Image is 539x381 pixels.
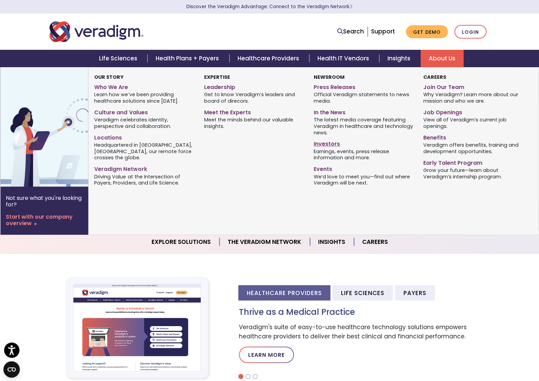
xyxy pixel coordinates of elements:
li: Healthcare Providers [238,285,330,301]
span: Official Veradigm statements to news media. [313,91,413,104]
a: Culture and Values [94,106,194,116]
a: In the News [313,106,413,116]
a: Login [454,25,486,39]
span: View all of Veradigm’s current job openings. [423,116,522,130]
strong: Careers [423,74,446,80]
a: Discover the Veradigm Advantage: Connect to the Veradigm NetworkLearn More [186,3,353,10]
a: Learn More [239,347,294,363]
span: Veradigm offers benefits, training and development opportunities. [423,141,522,155]
a: Insights [379,50,421,67]
span: Why Veradigm? Learn more about our mission and who we are. [423,91,522,104]
a: Job Openings [423,106,522,116]
span: Get to know Veradigm’s leaders and board of direcors. [204,91,303,104]
a: Press Releases [313,81,413,91]
span: Driving Value at the Intersection of Payers, Providers, and Life Science. [94,173,194,186]
span: The latest media coverage featuring Veradigm in healthcare and technology news. [313,116,413,136]
strong: Expertise [204,74,230,80]
a: Events [313,163,413,173]
strong: Our Story [94,74,124,80]
a: Join Our Team [423,81,522,91]
h3: Thrive as a Medical Practice [239,307,490,317]
a: Search [337,27,364,36]
a: Careers [354,233,396,251]
a: Who We Are [94,81,194,91]
span: Headquartered in [GEOGRAPHIC_DATA], [GEOGRAPHIC_DATA], our remote force crosses the globe. [94,141,194,161]
a: Early Talent Program [423,157,522,167]
img: Veradigm logo [49,20,143,43]
li: Life Sciences [332,285,393,301]
a: Health IT Vendors [309,50,379,67]
a: About Us [421,50,464,67]
a: Life Sciences [91,50,147,67]
span: Grow your future—learn about Veradigm’s internship program. [423,166,522,180]
img: Vector image of Veradigm’s Story [0,67,110,187]
span: We’d love to meet you—find out where Veradigm will be next. [313,173,413,186]
a: Support [371,27,395,35]
a: Insights [310,233,354,251]
span: Learn how we’ve been providing healthcare solutions since [DATE]. [94,91,194,104]
span: Earnings, events, press release information and more. [313,148,413,161]
a: Veradigm Network [94,163,194,173]
a: Benefits [423,132,522,142]
a: Explore Solutions [143,233,219,251]
button: Open CMP widget [3,361,20,378]
li: Payers [395,285,435,301]
a: Meet the Experts [204,106,303,116]
p: Veradigm's suite of easy-to-use healthcare technology solutions empowers healthcare providers to ... [239,323,490,341]
a: Investors [313,138,413,148]
strong: Newsroom [313,74,344,80]
a: Health Plans + Payers [147,50,229,67]
a: Leadership [204,81,303,91]
span: Meet the minds behind our valuable insights. [204,116,303,130]
a: Locations [94,132,194,142]
span: Learn More [350,3,353,10]
p: Not sure what you're looking for? [6,195,83,208]
a: The Veradigm Network [219,233,310,251]
a: Get Demo [406,25,448,39]
a: Healthcare Providers [229,50,309,67]
span: Veradigm celebrates identity, perspective and collaboration. [94,116,194,130]
a: Start with our company overview [6,214,83,226]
